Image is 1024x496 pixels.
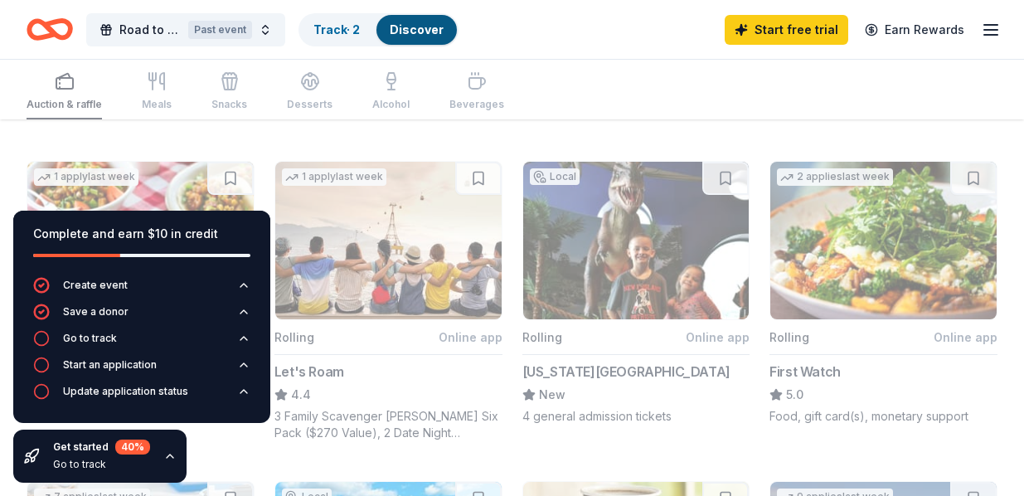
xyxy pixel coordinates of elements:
a: Track· 2 [313,22,360,36]
div: Go to track [63,332,117,345]
button: Go to track [33,330,250,357]
div: Update application status [63,385,188,398]
div: Save a donor [63,305,129,319]
div: Go to track [53,458,150,471]
a: Home [27,10,73,49]
button: Track· 2Discover [298,13,459,46]
div: Complete and earn $10 in credit [33,224,250,244]
button: Image for First Watch2 applieslast weekRollingOnline appFirst Watch5.0Food, gift card(s), monetar... [769,161,997,425]
div: 40 % [115,440,150,455]
button: Save a donor [33,304,250,330]
button: Road to Home At [PERSON_NAME][GEOGRAPHIC_DATA]Past event [86,13,285,46]
a: Start free trial [725,15,848,45]
span: Road to Home At [PERSON_NAME][GEOGRAPHIC_DATA] [119,20,182,40]
a: Discover [390,22,444,36]
div: Past event [188,21,252,39]
button: Create event [33,277,250,304]
div: Get started [53,440,150,455]
div: Start an application [63,358,157,372]
a: Earn Rewards [855,15,974,45]
button: Image for California Tortilla1 applylast weekRollingOnline app•Quick[US_STATE] TortillaNewFood, g... [27,161,255,425]
button: Image for Connecticut Science CenterLocalRollingOnline app[US_STATE][GEOGRAPHIC_DATA]New4 general... [522,161,750,425]
button: Image for Let's Roam1 applylast weekRollingOnline appLet's Roam4.43 Family Scavenger [PERSON_NAME... [274,161,502,441]
button: Start an application [33,357,250,383]
button: Update application status [33,383,250,410]
div: Create event [63,279,128,292]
